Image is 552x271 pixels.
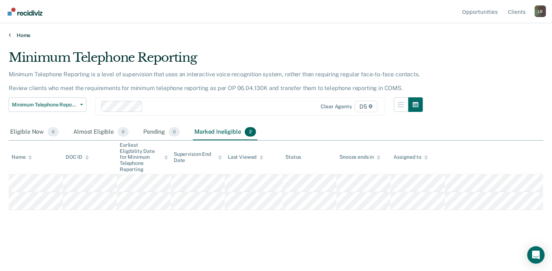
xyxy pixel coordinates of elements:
[169,127,180,137] span: 0
[339,154,380,160] div: Snooze ends in
[12,102,77,108] span: Minimum Telephone Reporting
[245,127,256,137] span: 2
[120,142,168,173] div: Earliest Eligibility Date for Minimum Telephone Reporting
[9,124,60,140] div: Eligible Now0
[72,124,130,140] div: Almost Eligible0
[8,8,42,16] img: Recidiviz
[9,97,86,112] button: Minimum Telephone Reporting
[193,124,258,140] div: Marked Ineligible2
[174,151,222,163] div: Supervision End Date
[355,101,378,112] span: D5
[118,127,129,137] span: 0
[9,32,543,39] a: Home
[535,5,546,17] button: Profile dropdown button
[12,154,32,160] div: Name
[535,5,546,17] div: L B
[228,154,263,160] div: Last Viewed
[394,154,428,160] div: Assigned to
[66,154,89,160] div: DOC ID
[527,246,545,264] div: Open Intercom Messenger
[9,71,420,92] p: Minimum Telephone Reporting is a level of supervision that uses an interactive voice recognition ...
[321,104,352,110] div: Clear agents
[9,50,423,71] div: Minimum Telephone Reporting
[285,154,301,160] div: Status
[48,127,59,137] span: 0
[142,124,181,140] div: Pending0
